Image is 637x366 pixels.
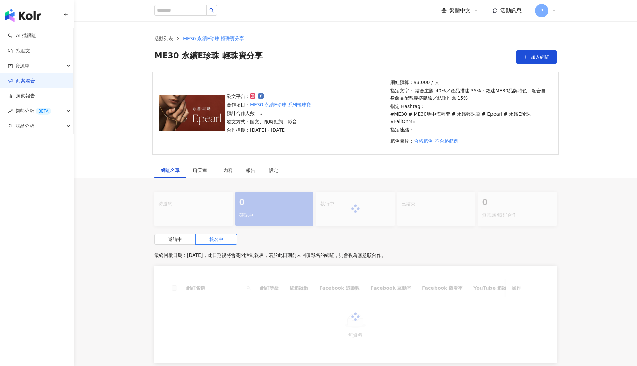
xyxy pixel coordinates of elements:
[227,109,311,117] p: 預計合作人數：5
[161,167,180,174] div: 網紅名單
[504,110,531,118] p: # 永續E珍珠
[153,35,174,42] a: 活動列表
[246,167,255,174] div: 報告
[452,110,480,118] p: # 永續輕珠寶
[414,138,433,144] span: 合格範例
[390,110,407,118] p: #ME30
[15,119,34,134] span: 競品分析
[227,118,311,125] p: 發文方式：圖文、限時動態、影音
[449,7,471,14] span: 繁體中文
[36,108,51,115] div: BETA
[390,79,550,86] p: 網紅預算：$3,000 / 人
[209,237,223,242] span: 報名中
[15,103,51,119] span: 趨勢分析
[193,168,210,173] span: 聊天室
[390,134,550,148] p: 範例圖片：
[435,138,458,144] span: 不合格範例
[390,126,550,133] p: 指定連結：
[5,9,41,22] img: logo
[540,7,543,14] span: P
[482,110,502,118] p: # Epearl
[250,101,311,108] a: ME30 永續E珍珠 系列輕珠寶
[223,167,233,174] div: 內容
[209,8,214,13] span: search
[154,50,263,64] span: ME30 永續E珍珠 輕珠寶分享
[531,54,549,60] span: 加入網紅
[8,93,35,99] a: 洞察報告
[227,126,311,134] p: 合作檔期：[DATE] - [DATE]
[269,167,278,174] div: 設定
[168,237,182,242] span: 邀請中
[227,93,311,100] p: 發文平台：
[390,118,416,125] p: #FallOnME
[183,36,244,41] span: ME30 永續E珍珠 輕珠寶分享
[8,48,30,54] a: 找貼文
[8,109,13,114] span: rise
[516,50,557,64] button: 加入網紅
[414,134,433,148] button: 合格範例
[435,134,459,148] button: 不合格範例
[159,95,225,131] img: ME30 永續E珍珠 系列輕珠寶
[500,7,522,14] span: 活動訊息
[8,78,35,84] a: 商案媒合
[8,32,36,39] a: searchAI 找網紅
[154,250,557,260] p: 最終回覆日期：[DATE]，此日期後將會關閉活動報名，若於此日期前未回覆報名的網紅，則會視為無意願合作。
[227,101,311,108] p: 合作項目：
[390,103,550,125] p: 指定 Hashtag：
[15,58,30,73] span: 資源庫
[408,110,450,118] p: # ME30地中海輕奢
[390,87,550,102] p: 指定文字： 結合主題 40%／產品描述 35%：敘述ME30品牌特色、融合自身飾品配戴穿搭體驗／結論推薦 15%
